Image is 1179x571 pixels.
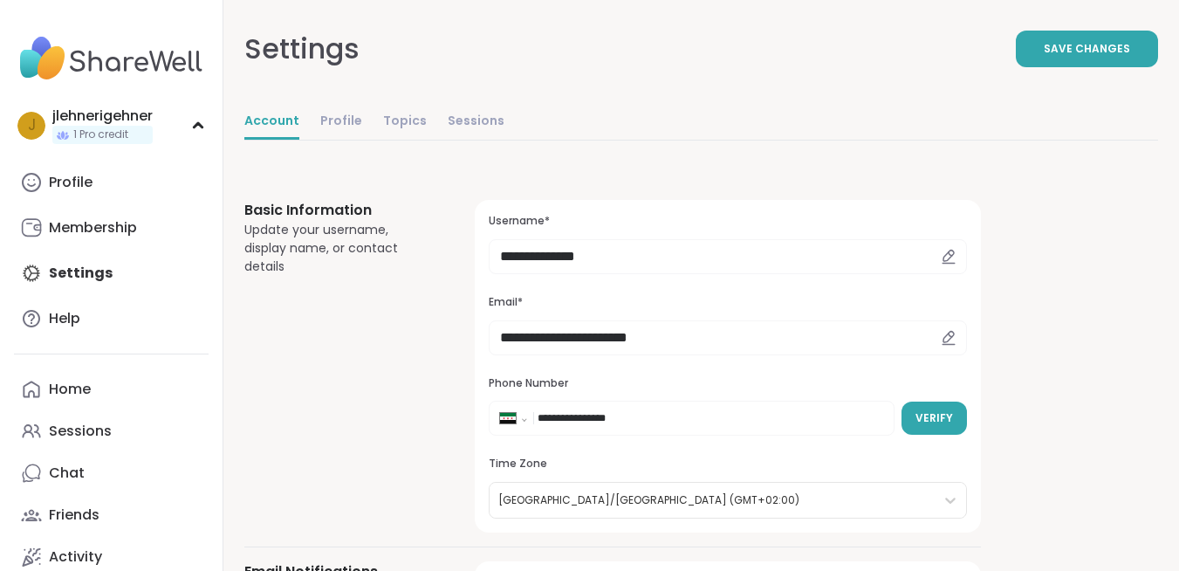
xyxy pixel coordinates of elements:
div: Sessions [49,422,112,441]
a: Home [14,368,209,410]
h3: Username* [489,214,967,229]
div: Membership [49,218,137,237]
div: Chat [49,464,85,483]
button: Verify [901,402,967,435]
a: Membership [14,207,209,249]
a: Sessions [14,410,209,452]
h3: Time Zone [489,457,967,471]
span: Save Changes [1044,41,1130,57]
span: 1 Pro credit [73,127,128,142]
h3: Email* [489,295,967,310]
a: Help [14,298,209,340]
span: Verify [915,410,953,426]
a: Profile [320,105,362,140]
div: Help [49,309,80,328]
div: jlehnerigehner [52,107,153,126]
div: Friends [49,506,99,525]
span: j [28,114,36,137]
a: Chat [14,452,209,494]
img: ShareWell Nav Logo [14,28,209,89]
a: Account [244,105,299,140]
h3: Basic Information [244,200,433,221]
div: Home [49,380,91,399]
button: Save Changes [1016,31,1158,67]
a: Profile [14,162,209,203]
div: Activity [49,547,102,567]
a: Topics [383,105,427,140]
h3: Phone Number [489,376,967,391]
div: Update your username, display name, or contact details [244,221,433,276]
a: Sessions [448,105,504,140]
div: Settings [244,28,360,70]
div: Profile [49,173,93,192]
a: Friends [14,494,209,536]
